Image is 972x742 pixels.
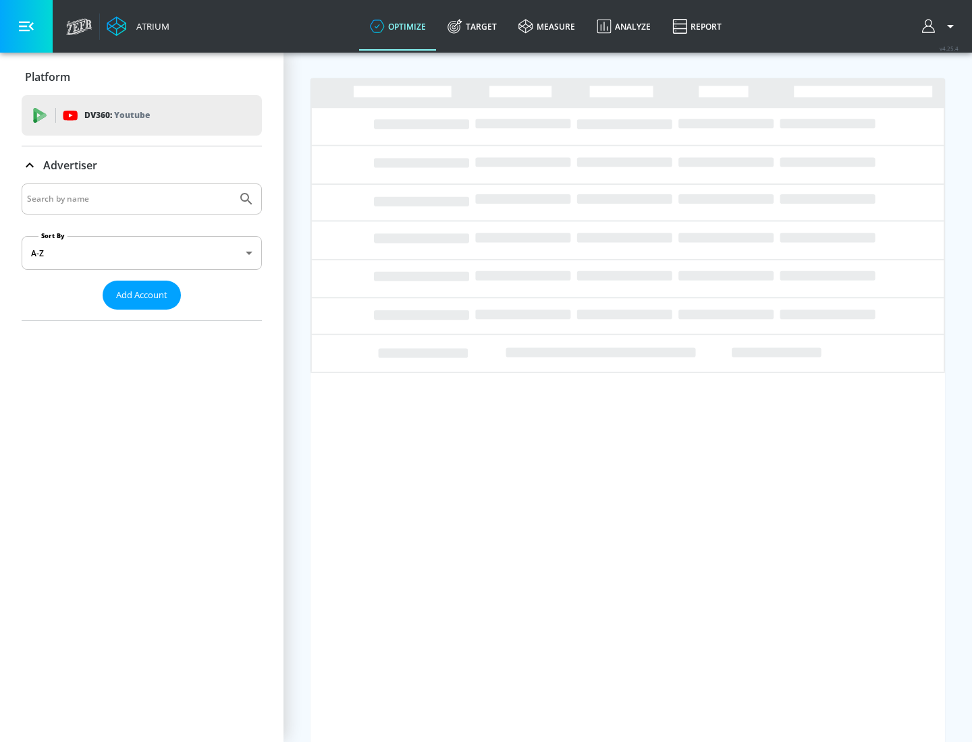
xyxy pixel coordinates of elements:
a: Report [661,2,732,51]
a: Target [437,2,508,51]
button: Add Account [103,281,181,310]
input: Search by name [27,190,232,208]
a: Atrium [107,16,169,36]
div: A-Z [22,236,262,270]
div: Advertiser [22,146,262,184]
p: DV360: [84,108,150,123]
a: measure [508,2,586,51]
p: Platform [25,69,70,84]
span: Add Account [116,287,167,303]
span: v 4.25.4 [940,45,959,52]
div: DV360: Youtube [22,95,262,136]
a: Analyze [586,2,661,51]
div: Atrium [131,20,169,32]
a: optimize [359,2,437,51]
div: Advertiser [22,183,262,320]
label: Sort By [38,231,67,240]
p: Youtube [114,108,150,122]
div: Platform [22,58,262,96]
nav: list of Advertiser [22,310,262,320]
p: Advertiser [43,158,97,173]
